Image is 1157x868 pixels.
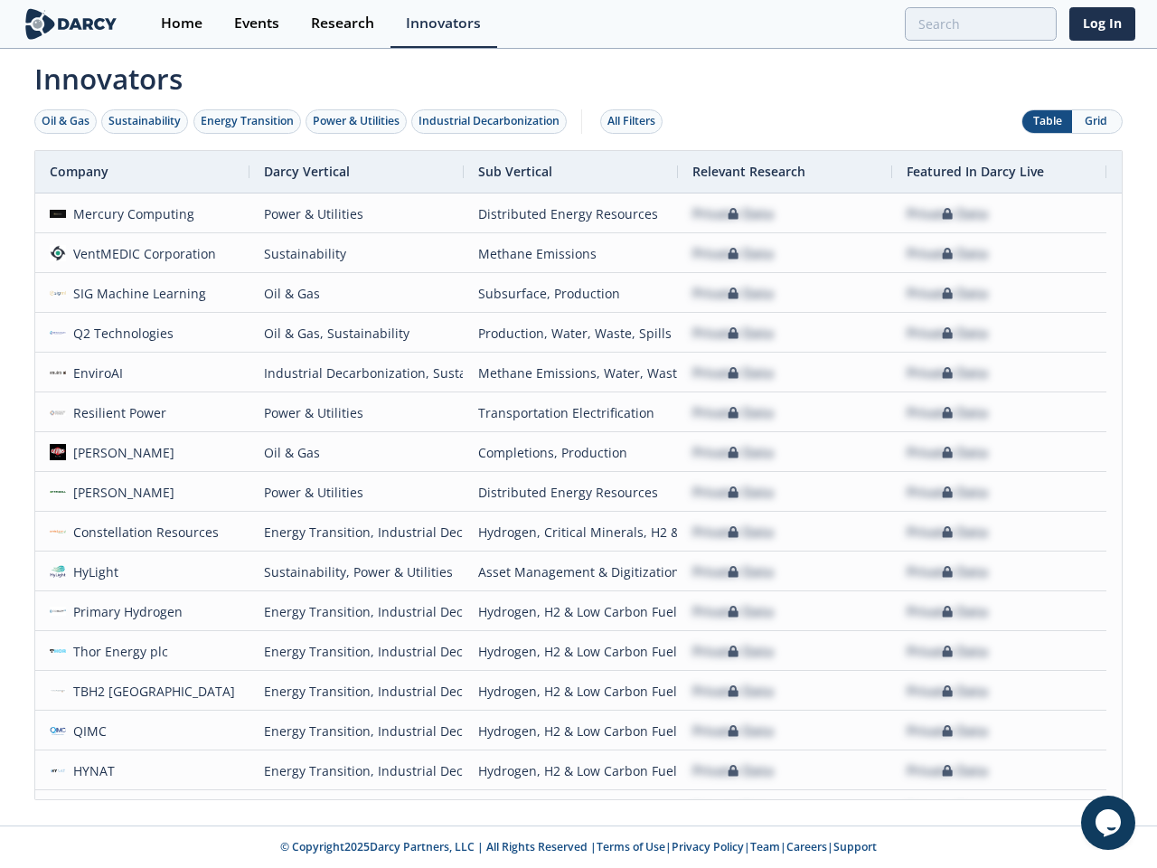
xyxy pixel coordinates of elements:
img: 5b07b2bc-655d-4541-96cc-c1426227bc79 [50,762,66,778]
div: Private Data [692,672,774,711]
div: Energy Transition, Industrial Decarbonization [264,712,449,750]
span: Company [50,163,108,180]
div: Transportation Electrification [478,393,663,432]
div: Power & Utilities [264,194,449,233]
div: Oil & Gas [42,113,89,129]
div: [PERSON_NAME] [66,473,175,512]
div: Private Data [692,274,774,313]
div: Private Data [907,552,988,591]
div: Private Data [907,751,988,790]
span: Darcy Vertical [264,163,350,180]
div: Sustainability, Power & Utilities [264,552,449,591]
a: Privacy Policy [672,839,744,854]
div: Hydrogen, H2 & Low Carbon Fuels [478,712,663,750]
div: Thor Energy plc [66,632,169,671]
div: Private Data [692,234,774,273]
div: Energy Transition [201,113,294,129]
div: Private Data [692,513,774,552]
div: Private Data [907,712,988,750]
div: Oil & Gas [264,274,449,313]
img: e9b4d595-6cb7-4883-bccd-93aede78c732 [50,603,66,619]
img: 4158daf4-4581-4b55-bc26-d93e639608cc [50,524,66,540]
div: Events [234,16,279,31]
div: Completions, Production [478,433,663,472]
div: Energy Transition, Industrial Decarbonization [264,632,449,671]
div: Private Data [907,194,988,233]
div: Private Data [907,274,988,313]
span: Sub Vertical [478,163,552,180]
a: Log In [1069,7,1135,41]
img: 5d1ca7e4-98bb-429a-8f78-d6ee3d8536cc [50,484,66,500]
div: EnviroAI [66,354,124,392]
div: Oil & Gas [264,433,449,472]
img: d16113c4-96e6-4346-acf2-468bd8487d83 [50,683,66,699]
span: Featured In Darcy Live [907,163,1044,180]
a: Terms of Use [597,839,665,854]
div: Asset Management & Digitization, Methane Emissions [478,552,663,591]
div: SIG Machine Learning [66,274,207,313]
div: Power & Utilities [264,473,449,512]
div: Energy Transition, Industrial Decarbonization [264,592,449,631]
div: Private Data [907,473,988,512]
div: Research [311,16,374,31]
div: Private Data [692,393,774,432]
div: Energy Transition, Industrial Decarbonization [264,751,449,790]
img: c7bb3e3b-cfa1-471d-9b83-3f9598a7096b [50,245,66,261]
button: Grid [1072,110,1122,133]
div: Innovators [406,16,481,31]
div: Industrial Decarbonization, Sustainability [264,354,449,392]
div: Private Data [692,473,774,512]
div: Private Data [692,712,774,750]
div: Private Data [692,751,774,790]
div: Energy Transition, Industrial Decarbonization [264,791,449,830]
span: Innovators [22,51,1135,99]
button: Oil & Gas [34,109,97,134]
img: 917468e6-afba-47ae-9e8f-80639bafab16 [50,563,66,580]
div: Resilient Power [66,393,167,432]
div: Power & Utilities [264,393,449,432]
div: Oil & Gas, Sustainability [264,314,449,353]
button: Industrial Decarbonization [411,109,567,134]
p: © Copyright 2025 Darcy Partners, LLC | All Rights Reserved | | | | | [25,839,1132,855]
div: Private Data [907,393,988,432]
button: Energy Transition [193,109,301,134]
div: VentMEDIC Corporation [66,234,217,273]
button: Sustainability [101,109,188,134]
div: Primary Hydrogen [66,592,183,631]
div: Hydrogen, H2 & Low Carbon Fuels [478,592,663,631]
div: Private Data [692,433,774,472]
div: Private Data [907,632,988,671]
img: a554b9ce-7529-44ba-8820-4bfbb0f7e10f [50,722,66,739]
div: Private Data [907,433,988,472]
img: 963ec5fe-2a93-4aca-8261-e283983e3331 [50,205,66,222]
img: 3168d0d3-a424-4b04-9958-d0df1b7ae459 [50,364,66,381]
div: QIMC [66,712,108,750]
div: Industrial Decarbonization [419,113,560,129]
div: Home [161,16,202,31]
div: Private Data [692,632,774,671]
div: Private Data [692,791,774,830]
div: Power & Utilities [313,113,400,129]
div: Hydrogen, H2 & Low Carbon Fuels [478,751,663,790]
div: Distributed Energy Resources [478,473,663,512]
img: logo-wide.svg [22,8,120,40]
div: Private Data [907,672,988,711]
div: TBH2 [GEOGRAPHIC_DATA] [66,672,236,711]
div: Private Data [907,592,988,631]
button: All Filters [600,109,663,134]
a: Team [750,839,780,854]
div: HYNAT [66,751,116,790]
div: Methane Emissions, Water, Waste, Spills, Flaring, CCUS [478,354,663,392]
span: Relevant Research [692,163,805,180]
div: Energy Transition, Industrial Decarbonization [264,672,449,711]
div: Hydrogen, H2 & Low Carbon Fuels [478,672,663,711]
div: Constellation Resources [66,513,220,552]
div: Sustainability [264,234,449,273]
img: 1636643610249-Resilient%20Power.JPG [50,404,66,420]
div: Q2 Technologies [66,314,174,353]
img: 646193c6-8893-4c92-a0e8-78a688c2e21e [50,643,66,659]
a: Careers [786,839,827,854]
div: Hydrogen, Critical Minerals, H2 & Low Carbon Fuels [478,513,663,552]
div: Mercury Computing [66,194,195,233]
img: 1661260180173-cavins.jpg [50,444,66,460]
